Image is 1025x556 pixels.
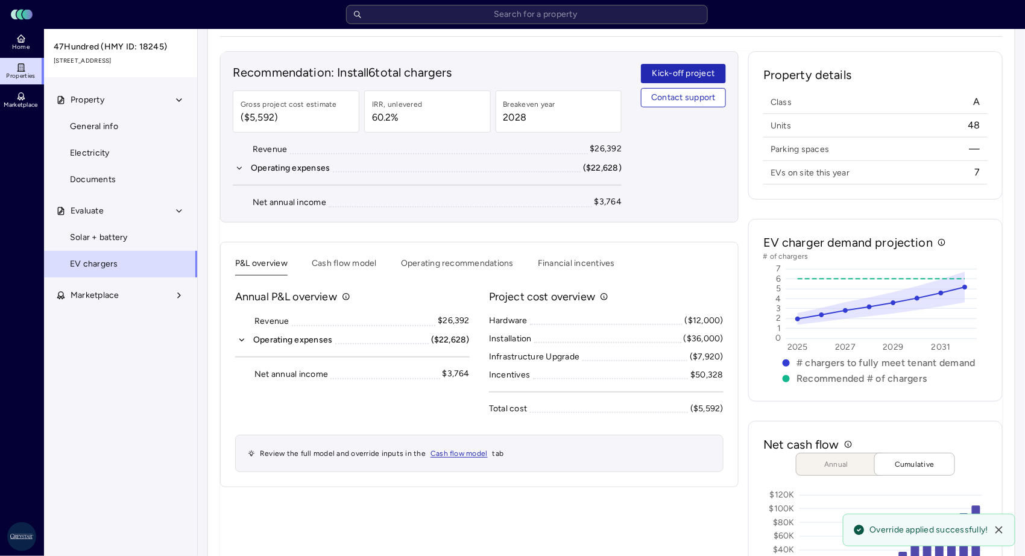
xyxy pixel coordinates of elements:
div: Gross project cost estimate [241,98,337,110]
div: Installation [489,332,532,346]
div: Net annual income [254,368,328,381]
button: Operating expenses($22,628) [233,162,622,175]
text: 1 [777,323,781,333]
div: Revenue [254,315,289,328]
span: Home [12,43,30,51]
span: Cumulative [885,458,945,470]
span: Marketplace [4,101,37,109]
button: Financial incentives [538,257,615,276]
a: Documents [43,166,198,193]
text: $120K [770,490,795,501]
div: ($22,628) [431,333,470,347]
button: Cash flow model [312,257,377,276]
h2: Recommendation: Install 6 total chargers [233,64,622,81]
text: 2 [776,314,781,324]
span: Property [71,93,104,107]
text: 7 [776,264,781,274]
span: A [974,95,980,109]
span: Kick-off project [652,67,715,80]
button: Kick-off project [641,64,726,83]
div: $26,392 [438,314,470,327]
a: Solar + battery [43,224,198,251]
p: Annual P&L overview [235,289,337,305]
span: Electricity [70,147,110,160]
span: Documents [70,173,116,186]
div: IRR, unlevered [372,98,423,110]
div: Total cost [489,402,528,415]
button: Evaluate [44,198,198,224]
button: Marketplace [44,282,198,309]
a: EV chargers [43,251,198,277]
div: Net annual income [253,196,326,209]
a: Cash flow model [430,447,488,460]
span: Properties [7,72,36,80]
img: Greystar AS [7,522,36,551]
text: 6 [776,274,781,284]
div: Operating expenses [251,162,330,175]
span: General info [70,120,118,133]
button: Operating recommendations [401,257,514,276]
span: Override applied successfully! [870,524,989,536]
span: 47Hundred (HMY ID: 18245) [54,40,189,54]
span: Evaluate [71,204,104,218]
span: 48 [968,119,981,132]
span: [STREET_ADDRESS] [54,56,189,66]
span: EVs on site this year [771,167,850,178]
div: $3,764 [443,367,470,381]
div: $3,764 [594,195,622,209]
h2: Property details [763,66,988,93]
div: ($12,000) [685,314,724,327]
p: Project cost overview [489,289,595,305]
span: Annual [806,458,866,470]
button: Property [44,87,198,113]
text: $100K [769,504,795,514]
button: Operating expenses($22,628) [235,333,470,347]
div: Breakeven year [503,98,556,110]
div: Incentives [489,368,531,382]
div: ($7,920) [690,350,724,364]
text: 0 [775,333,781,344]
text: # of chargers [763,252,809,261]
button: P&L overview [235,257,288,276]
a: Electricity [43,140,198,166]
div: $50,328 [690,368,724,382]
div: Infrastructure Upgrade [489,350,580,364]
text: $40K [773,545,795,555]
span: 60.2% [372,110,423,125]
text: 4 [775,294,781,304]
a: General info [43,113,198,140]
span: Solar + battery [70,231,128,244]
text: $80K [773,517,795,528]
text: $60K [774,531,795,542]
text: 2029 [883,343,904,353]
h2: EV charger demand projection [763,234,933,251]
h2: Net cash flow [763,436,839,453]
span: Cash flow model [430,449,488,458]
span: ($5,592) [241,110,337,125]
div: ($36,000) [684,332,724,346]
span: EV chargers [70,257,118,271]
div: $26,392 [590,142,622,156]
text: 2025 [787,343,808,353]
span: Marketplace [71,289,119,302]
text: 2027 [835,343,856,353]
span: Contact support [651,91,716,104]
div: ($5,592) [690,402,724,415]
span: 2028 [503,110,556,125]
div: Hardware [489,314,528,327]
div: Revenue [253,143,288,156]
text: 5 [776,283,781,294]
span: Parking spaces [771,144,830,155]
div: Review the full model and override inputs in the tab [235,435,724,472]
span: — [970,142,980,156]
text: # chargers to fully meet tenant demand [796,358,976,369]
span: Units [771,120,791,131]
span: 7 [975,166,980,179]
input: Search for a property [346,5,708,24]
text: 3 [776,303,781,314]
button: Contact support [641,88,726,107]
text: 2031 [932,343,951,353]
text: Recommended # of chargers [796,373,927,385]
div: ($22,628) [583,162,622,175]
span: Class [771,96,792,108]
